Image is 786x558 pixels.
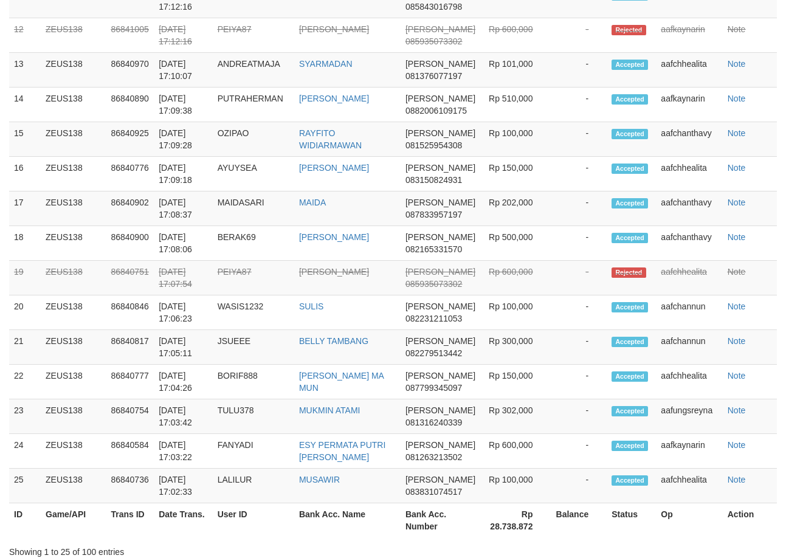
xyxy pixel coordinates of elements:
[612,94,648,105] span: Accepted
[405,244,462,254] span: Copy 082165331570 to clipboard
[656,330,722,365] td: aafchannun
[299,198,326,207] a: MAIDA
[41,434,106,469] td: ZEUS138
[41,261,106,295] td: ZEUS138
[480,122,551,157] td: Rp 100,000
[9,469,41,503] td: 25
[405,71,462,81] span: Copy 081376077197 to clipboard
[656,469,722,503] td: aafchhealita
[213,88,294,122] td: PUTRAHERMAN
[405,383,462,393] span: Copy 087799345097 to clipboard
[405,405,475,415] span: [PERSON_NAME]
[213,53,294,88] td: ANDREATMAJA
[551,295,607,330] td: -
[106,330,154,365] td: 86840817
[405,475,475,484] span: [PERSON_NAME]
[480,295,551,330] td: Rp 100,000
[154,469,212,503] td: [DATE] 17:02:33
[728,163,746,173] a: Note
[612,233,648,243] span: Accepted
[612,60,648,70] span: Accepted
[728,128,746,138] a: Note
[106,469,154,503] td: 86840736
[213,157,294,191] td: AYUYSEA
[213,434,294,469] td: FANYADI
[480,399,551,434] td: Rp 302,000
[41,226,106,261] td: ZEUS138
[106,226,154,261] td: 86840900
[405,301,475,311] span: [PERSON_NAME]
[41,53,106,88] td: ZEUS138
[213,191,294,226] td: MAIDASARI
[656,226,722,261] td: aafchanthavy
[728,475,746,484] a: Note
[656,261,722,295] td: aafchhealita
[41,365,106,399] td: ZEUS138
[299,475,340,484] a: MUSAWIR
[612,475,648,486] span: Accepted
[154,157,212,191] td: [DATE] 17:09:18
[405,371,475,381] span: [PERSON_NAME]
[299,59,353,69] a: SYARMADAN
[41,399,106,434] td: ZEUS138
[656,157,722,191] td: aafchhealita
[106,261,154,295] td: 86840751
[9,226,41,261] td: 18
[299,24,369,34] a: [PERSON_NAME]
[154,365,212,399] td: [DATE] 17:04:26
[656,503,722,538] th: Op
[656,434,722,469] td: aafkaynarin
[728,24,746,34] a: Note
[656,295,722,330] td: aafchannun
[728,371,746,381] a: Note
[213,330,294,365] td: JSUEEE
[9,399,41,434] td: 23
[728,198,746,207] a: Note
[480,191,551,226] td: Rp 202,000
[154,503,212,538] th: Date Trans.
[551,157,607,191] td: -
[41,88,106,122] td: ZEUS138
[656,365,722,399] td: aafchhealita
[401,503,480,538] th: Bank Acc. Number
[656,53,722,88] td: aafchhealita
[551,434,607,469] td: -
[405,418,462,427] span: Copy 081316240339 to clipboard
[728,440,746,450] a: Note
[612,406,648,416] span: Accepted
[551,122,607,157] td: -
[612,302,648,312] span: Accepted
[213,261,294,295] td: PEIYA87
[728,336,746,346] a: Note
[154,434,212,469] td: [DATE] 17:03:22
[656,88,722,122] td: aafkaynarin
[656,399,722,434] td: aafungsreyna
[656,18,722,53] td: aafkaynarin
[9,53,41,88] td: 13
[41,18,106,53] td: ZEUS138
[405,314,462,323] span: Copy 082231211053 to clipboard
[9,541,777,558] div: Showing 1 to 25 of 100 entries
[728,94,746,103] a: Note
[551,226,607,261] td: -
[728,405,746,415] a: Note
[405,232,475,242] span: [PERSON_NAME]
[551,88,607,122] td: -
[405,24,475,34] span: [PERSON_NAME]
[106,191,154,226] td: 86840902
[551,365,607,399] td: -
[213,503,294,538] th: User ID
[9,261,41,295] td: 19
[728,59,746,69] a: Note
[405,267,475,277] span: [PERSON_NAME]
[405,210,462,219] span: Copy 087833957197 to clipboard
[551,503,607,538] th: Balance
[41,157,106,191] td: ZEUS138
[154,88,212,122] td: [DATE] 17:09:38
[106,88,154,122] td: 86840890
[551,18,607,53] td: -
[299,128,362,150] a: RAYFITO WIDIARMAWAN
[9,157,41,191] td: 16
[612,129,648,139] span: Accepted
[154,18,212,53] td: [DATE] 17:12:16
